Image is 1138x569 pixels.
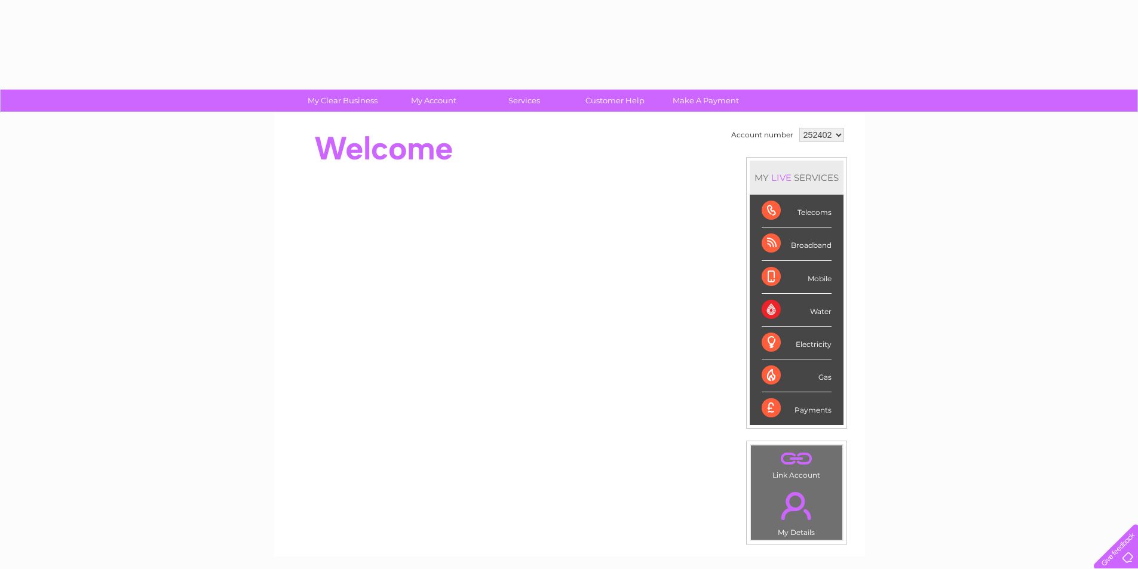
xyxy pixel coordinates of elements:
div: Telecoms [762,195,832,227]
a: Services [475,90,573,112]
a: My Account [384,90,483,112]
td: Account number [728,125,796,145]
a: . [754,485,839,527]
div: Electricity [762,327,832,359]
div: Gas [762,359,832,392]
div: Mobile [762,261,832,294]
a: My Clear Business [293,90,392,112]
div: LIVE [769,172,794,183]
div: MY SERVICES [750,161,843,195]
div: Broadband [762,227,832,260]
a: Customer Help [566,90,664,112]
div: Payments [762,392,832,425]
a: . [754,448,839,469]
a: Make A Payment [657,90,755,112]
td: My Details [750,482,843,540]
td: Link Account [750,445,843,482]
div: Water [762,294,832,327]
